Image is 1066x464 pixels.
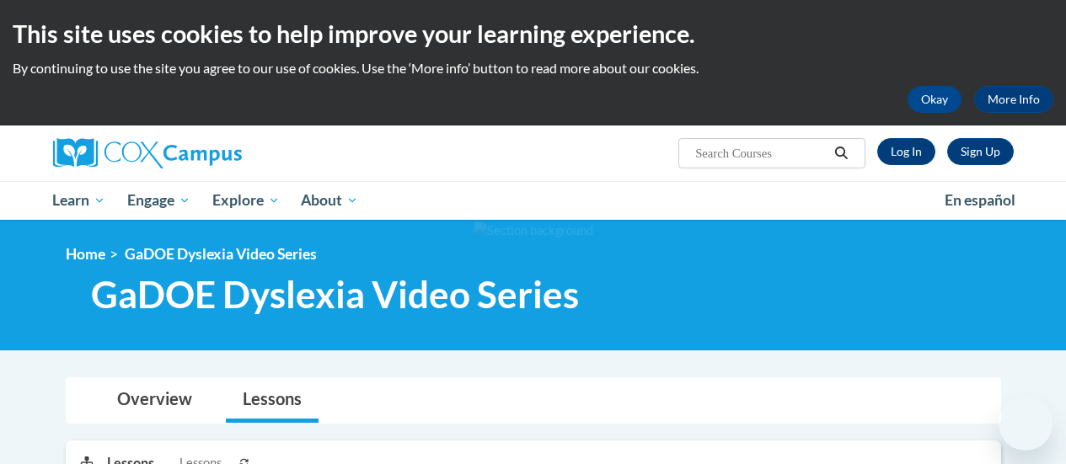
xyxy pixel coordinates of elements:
p: By continuing to use the site you agree to our use of cookies. Use the ‘More info’ button to read... [13,59,1053,77]
a: More Info [974,86,1053,113]
a: Engage [116,181,201,220]
h2: This site uses cookies to help improve your learning experience. [13,17,1053,51]
a: Lessons [226,378,319,423]
a: About [290,181,369,220]
span: GaDOE Dyslexia Video Series [91,272,579,317]
a: Cox Campus [53,138,356,168]
a: En español [934,183,1026,218]
a: Log In [877,138,935,165]
span: Engage [127,190,190,211]
input: Search Courses [694,143,828,163]
a: Register [947,138,1014,165]
a: Learn [42,181,117,220]
a: Overview [100,378,209,423]
iframe: Button to launch messaging window [999,397,1053,451]
button: Okay [908,86,962,113]
button: Search [828,143,854,163]
span: Learn [52,190,105,211]
img: Section background [474,221,593,240]
a: Explore [201,181,291,220]
span: About [301,190,358,211]
img: Cox Campus [53,138,242,168]
div: Main menu [40,181,1026,220]
a: Home [66,245,105,263]
span: GaDOE Dyslexia Video Series [125,245,317,263]
span: Explore [212,190,280,211]
span: En español [945,191,1015,209]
